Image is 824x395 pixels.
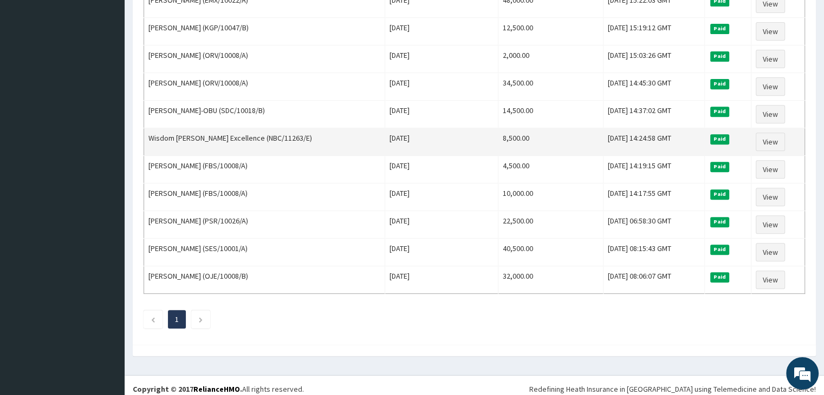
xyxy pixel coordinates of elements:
[710,245,730,254] span: Paid
[385,239,498,266] td: [DATE]
[193,384,240,394] a: RelianceHMO
[498,128,603,156] td: 8,500.00
[20,54,44,81] img: d_794563401_company_1708531726252_794563401
[756,105,785,123] a: View
[144,156,385,183] td: [PERSON_NAME] (FBS/10008/A)
[498,101,603,128] td: 14,500.00
[498,211,603,239] td: 22,500.00
[133,384,242,394] strong: Copyright © 2017 .
[498,73,603,101] td: 34,500.00
[198,314,203,324] a: Next page
[144,128,385,156] td: Wisdom [PERSON_NAME] Excellence (NBC/11263/E)
[603,266,704,294] td: [DATE] 08:06:07 GMT
[756,22,785,41] a: View
[144,183,385,211] td: [PERSON_NAME] (FBS/10008/A)
[603,18,704,45] td: [DATE] 15:19:12 GMT
[603,183,704,211] td: [DATE] 14:17:55 GMT
[756,215,785,234] a: View
[144,18,385,45] td: [PERSON_NAME] (KGP/10047/B)
[603,101,704,128] td: [DATE] 14:37:02 GMT
[756,77,785,96] a: View
[710,134,730,144] span: Paid
[498,183,603,211] td: 10,000.00
[603,211,704,239] td: [DATE] 06:58:30 GMT
[603,73,704,101] td: [DATE] 14:45:30 GMT
[144,73,385,101] td: [PERSON_NAME] (ORV/10008/A)
[498,266,603,294] td: 32,000.00
[756,188,785,206] a: View
[498,45,603,73] td: 2,000.00
[756,243,785,261] a: View
[529,384,816,394] div: Redefining Heath Insurance in [GEOGRAPHIC_DATA] using Telemedicine and Data Science!
[385,101,498,128] td: [DATE]
[385,18,498,45] td: [DATE]
[144,101,385,128] td: [PERSON_NAME]-OBU (SDC/10018/B)
[710,79,730,89] span: Paid
[498,156,603,183] td: 4,500.00
[603,45,704,73] td: [DATE] 15:03:26 GMT
[385,128,498,156] td: [DATE]
[175,314,179,324] a: Page 1 is your current page
[385,45,498,73] td: [DATE]
[151,314,155,324] a: Previous page
[498,18,603,45] td: 12,500.00
[144,239,385,266] td: [PERSON_NAME] (SES/10001/A)
[385,183,498,211] td: [DATE]
[603,156,704,183] td: [DATE] 14:19:15 GMT
[710,24,730,34] span: Paid
[56,61,182,75] div: Chat with us now
[710,107,730,116] span: Paid
[144,211,385,239] td: [PERSON_NAME] (PSR/10026/A)
[385,73,498,101] td: [DATE]
[5,273,206,311] textarea: Type your message and hit 'Enter'
[710,217,730,227] span: Paid
[710,51,730,61] span: Paid
[178,5,204,31] div: Minimize live chat window
[710,162,730,172] span: Paid
[144,266,385,294] td: [PERSON_NAME] (OJE/10008/B)
[756,160,785,179] a: View
[144,45,385,73] td: [PERSON_NAME] (ORV/10008/A)
[603,239,704,266] td: [DATE] 08:15:43 GMT
[710,272,730,282] span: Paid
[710,189,730,199] span: Paid
[756,271,785,289] a: View
[756,50,785,68] a: View
[756,133,785,151] a: View
[385,211,498,239] td: [DATE]
[603,128,704,156] td: [DATE] 14:24:58 GMT
[498,239,603,266] td: 40,500.00
[385,156,498,183] td: [DATE]
[63,125,150,234] span: We're online!
[385,266,498,294] td: [DATE]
